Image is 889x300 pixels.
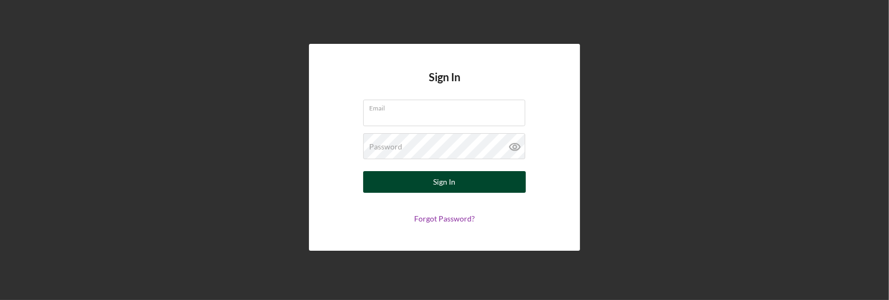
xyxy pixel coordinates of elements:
[434,171,456,193] div: Sign In
[429,71,460,100] h4: Sign In
[414,214,475,223] a: Forgot Password?
[363,171,526,193] button: Sign In
[369,142,402,151] label: Password
[369,100,525,112] label: Email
